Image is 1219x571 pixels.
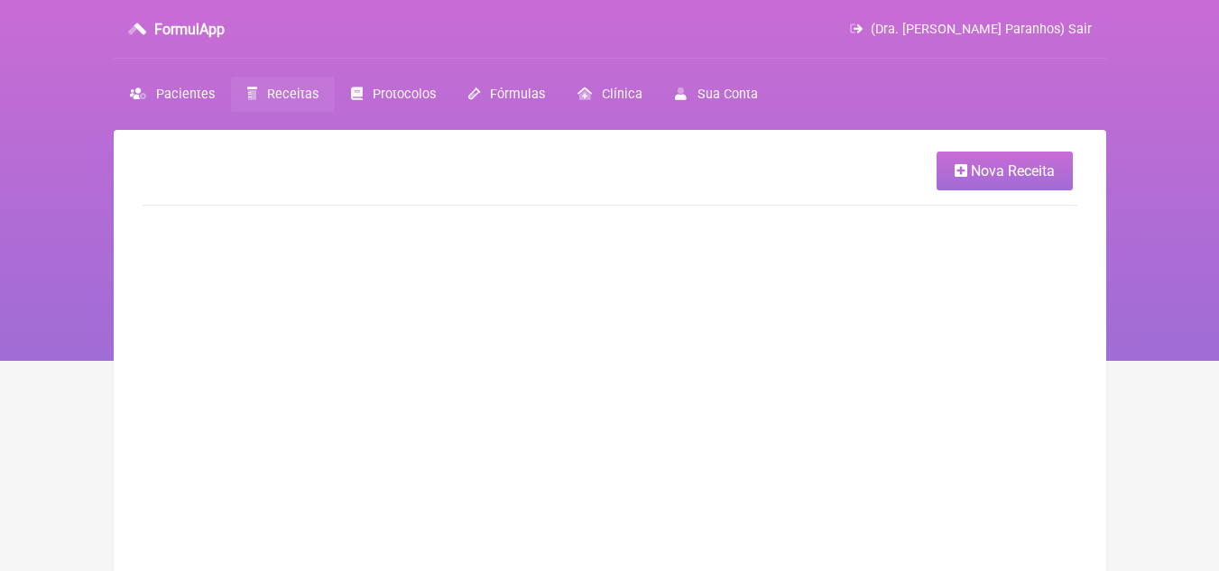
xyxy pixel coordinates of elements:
span: Clínica [602,87,642,102]
a: Protocolos [335,77,452,112]
h3: FormulApp [154,21,225,38]
a: Receitas [231,77,335,112]
a: Sua Conta [659,77,773,112]
a: Clínica [561,77,659,112]
span: (Dra. [PERSON_NAME] Paranhos) Sair [871,22,1092,37]
span: Receitas [267,87,319,102]
a: Pacientes [114,77,231,112]
span: Sua Conta [697,87,758,102]
a: (Dra. [PERSON_NAME] Paranhos) Sair [850,22,1091,37]
a: Fórmulas [452,77,561,112]
span: Nova Receita [971,162,1055,180]
a: Nova Receita [937,152,1073,190]
span: Pacientes [156,87,215,102]
span: Protocolos [373,87,436,102]
span: Fórmulas [490,87,545,102]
